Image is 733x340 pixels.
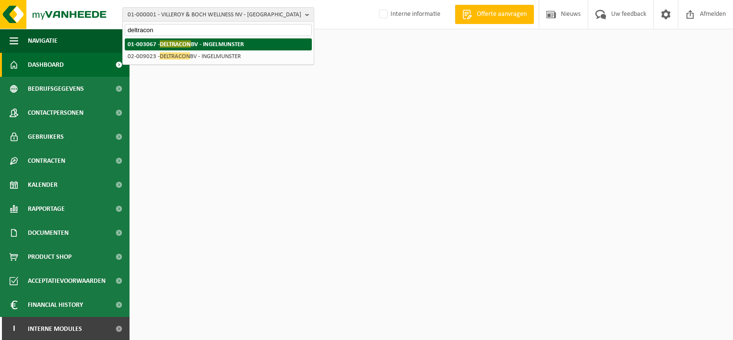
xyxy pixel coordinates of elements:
[160,40,191,48] span: DELTRACON
[160,52,190,60] span: DELTRACON
[377,7,440,22] label: Interne informatie
[28,149,65,173] span: Contracten
[28,269,106,293] span: Acceptatievoorwaarden
[455,5,534,24] a: Offerte aanvragen
[128,8,301,22] span: 01-000001 - VILLEROY & BOCH WELLNESS NV - [GEOGRAPHIC_DATA]
[28,293,83,317] span: Financial History
[28,77,84,101] span: Bedrijfsgegevens
[28,101,83,125] span: Contactpersonen
[474,10,529,19] span: Offerte aanvragen
[28,245,71,269] span: Product Shop
[125,24,312,36] input: Zoeken naar gekoppelde vestigingen
[28,53,64,77] span: Dashboard
[28,29,58,53] span: Navigatie
[28,125,64,149] span: Gebruikers
[28,173,58,197] span: Kalender
[122,7,314,22] button: 01-000001 - VILLEROY & BOCH WELLNESS NV - [GEOGRAPHIC_DATA]
[128,40,244,48] strong: 01-003067 - BV - INGELMUNSTER
[28,197,65,221] span: Rapportage
[28,221,69,245] span: Documenten
[125,50,312,62] li: 02-009023 - BV - INGELMUNSTER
